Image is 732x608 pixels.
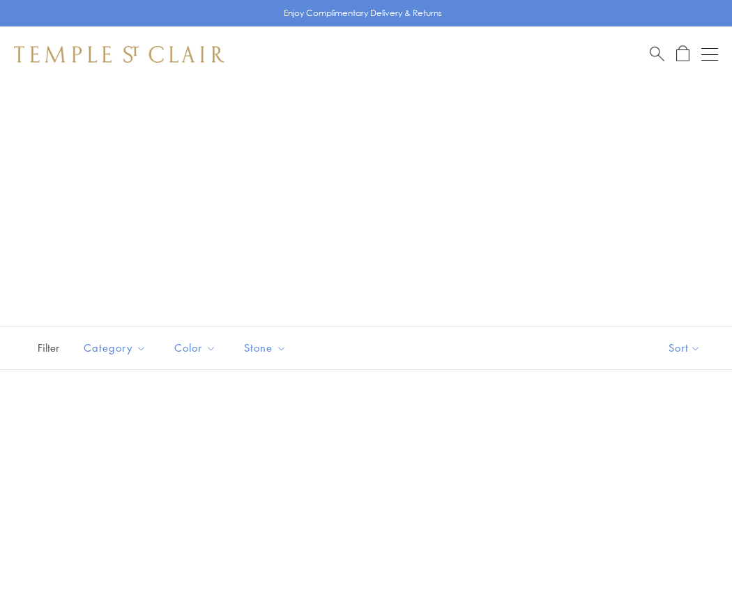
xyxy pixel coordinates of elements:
span: Category [77,339,157,357]
p: Enjoy Complimentary Delivery & Returns [284,6,442,20]
img: Temple St. Clair [14,46,224,63]
span: Stone [237,339,297,357]
button: Category [73,332,157,364]
a: Search [650,45,664,63]
button: Stone [234,332,297,364]
button: Show sort by [637,327,732,369]
span: Color [167,339,227,357]
a: Open Shopping Bag [676,45,689,63]
button: Open navigation [701,46,718,63]
button: Color [164,332,227,364]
